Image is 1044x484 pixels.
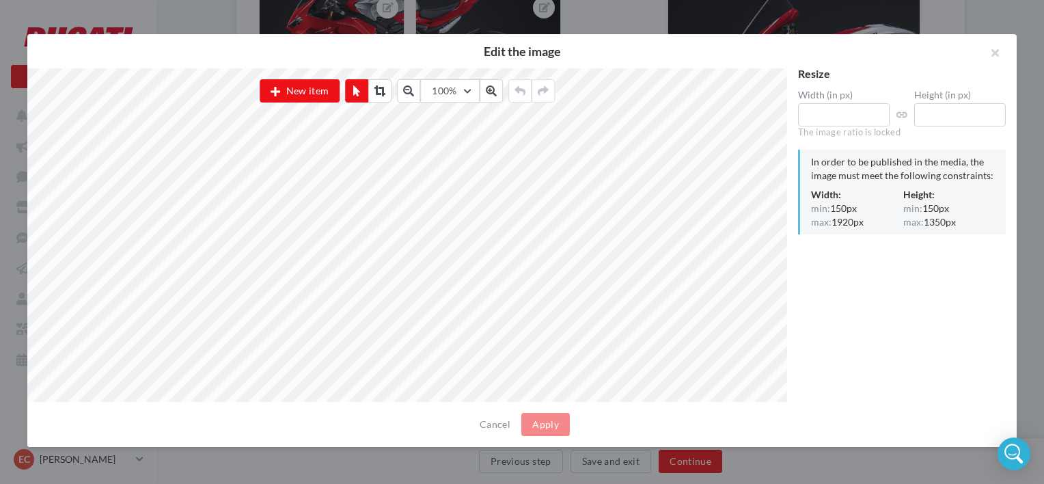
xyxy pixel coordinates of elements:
[798,90,890,100] label: Width (in px)
[420,79,479,103] button: 100%
[998,438,1030,470] div: Open Intercom Messenger
[903,217,924,227] span: max:
[811,215,903,229] div: 1920px
[903,204,922,213] span: min:
[474,416,516,433] button: Cancel
[811,155,995,183] div: In order to be published in the media, the image must meet the following constraints:
[521,413,570,436] button: Apply
[811,217,832,227] span: max:
[903,188,995,202] div: Height:
[798,68,1006,79] div: Resize
[811,204,830,213] span: min:
[903,202,995,215] div: 150px
[914,90,1006,100] label: Height (in px)
[260,79,340,103] button: New item
[811,188,903,202] div: Width:
[811,202,903,215] div: 150px
[49,45,995,57] h2: Edit the image
[903,215,995,229] div: 1350px
[798,126,1006,139] div: The image ratio is locked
